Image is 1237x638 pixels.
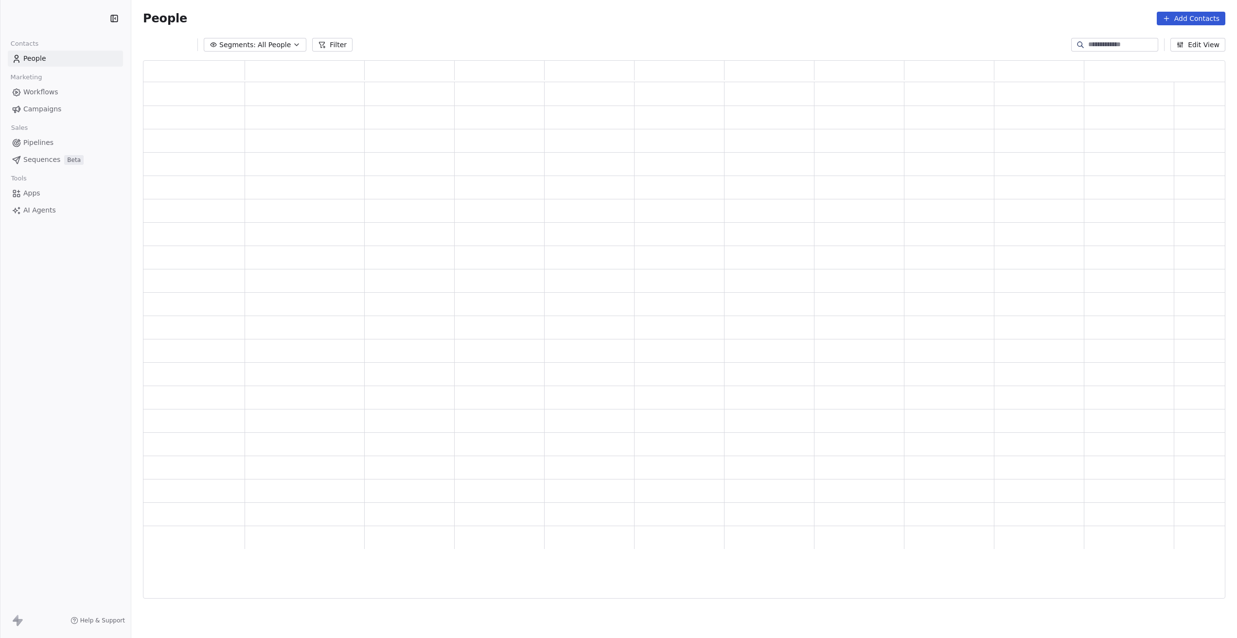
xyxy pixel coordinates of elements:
span: Beta [64,155,84,165]
a: SequencesBeta [8,152,123,168]
button: Filter [312,38,353,52]
span: Campaigns [23,104,61,114]
a: People [8,51,123,67]
a: Apps [8,185,123,201]
span: Apps [23,188,40,198]
span: Segments: [219,40,256,50]
button: Edit View [1170,38,1225,52]
span: Tools [7,171,31,186]
span: Workflows [23,87,58,97]
a: Workflows [8,84,123,100]
a: Help & Support [71,617,125,624]
span: All People [258,40,291,50]
span: AI Agents [23,205,56,215]
span: People [143,11,187,26]
span: Pipelines [23,138,53,148]
span: Help & Support [80,617,125,624]
a: Pipelines [8,135,123,151]
span: Marketing [6,70,46,85]
span: Sequences [23,155,60,165]
div: grid [143,82,1226,599]
button: Add Contacts [1157,12,1225,25]
span: Contacts [6,36,43,51]
a: Campaigns [8,101,123,117]
span: Sales [7,121,32,135]
span: People [23,53,46,64]
a: AI Agents [8,202,123,218]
